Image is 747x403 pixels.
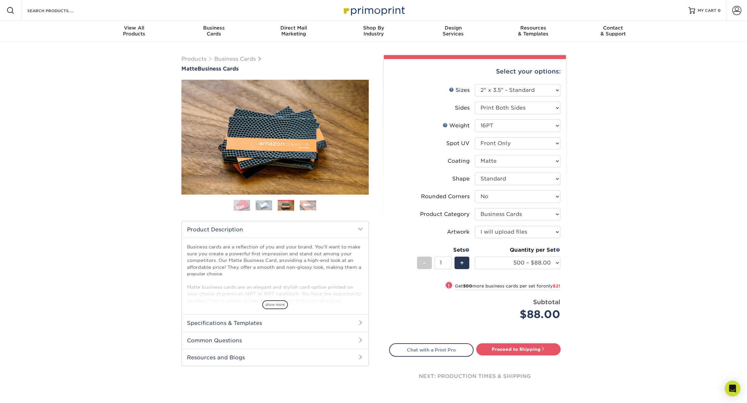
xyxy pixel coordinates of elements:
[181,56,206,62] a: Products
[2,383,56,401] iframe: Google Customer Reviews
[476,343,561,355] a: Proceed to Shipping
[493,21,573,42] a: Resources& Templates
[413,25,493,37] div: Services
[573,25,653,37] div: & Support
[389,357,561,396] div: next: production times & shipping
[181,66,198,72] span: Matte
[234,197,250,214] img: Business Cards 01
[533,298,560,306] strong: Subtotal
[455,104,470,112] div: Sides
[725,381,740,396] div: Open Intercom Messenger
[182,221,368,238] h2: Product Description
[181,80,369,195] img: Matte 03
[420,210,470,218] div: Product Category
[27,7,91,14] input: SEARCH PRODUCTS.....
[181,66,369,72] a: MatteBusiness Cards
[334,21,413,42] a: Shop ByIndustry
[493,25,573,37] div: & Templates
[262,300,288,309] span: show more
[573,25,653,31] span: Contact
[573,21,653,42] a: Contact& Support
[278,201,294,211] img: Business Cards 03
[449,86,470,94] div: Sizes
[300,200,316,210] img: Business Cards 04
[452,175,470,183] div: Shape
[421,193,470,201] div: Rounded Corners
[389,343,474,356] a: Chat with a Print Pro
[174,25,254,37] div: Cards
[698,8,716,13] span: MY CART
[182,314,368,331] h2: Specifications & Templates
[256,200,272,210] img: Business Cards 02
[455,284,560,290] small: Get more business cards per set for
[417,246,470,254] div: Sets
[543,284,560,288] span: only
[463,284,472,288] strong: 500
[493,25,573,31] span: Resources
[423,258,426,268] span: -
[182,349,368,366] h2: Resources and Blogs
[174,21,254,42] a: BusinessCards
[480,307,560,322] div: $88.00
[182,332,368,349] h2: Common Questions
[443,122,470,130] div: Weight
[413,21,493,42] a: DesignServices
[94,25,174,31] span: View All
[187,244,363,337] p: Business cards are a reflection of you and your brand. You'll want to make sure you create a powe...
[448,282,450,289] span: !
[413,25,493,31] span: Design
[214,56,256,62] a: Business Cards
[553,284,560,288] span: $21
[94,25,174,37] div: Products
[447,228,470,236] div: Artwork
[334,25,413,31] span: Shop By
[475,246,560,254] div: Quantity per Set
[448,157,470,165] div: Coating
[254,25,334,37] div: Marketing
[181,66,369,72] h1: Business Cards
[334,25,413,37] div: Industry
[254,21,334,42] a: Direct MailMarketing
[718,8,721,13] span: 0
[94,21,174,42] a: View AllProducts
[341,3,407,17] img: Primoprint
[446,139,470,147] div: Spot UV
[460,258,464,268] span: +
[174,25,254,31] span: Business
[254,25,334,31] span: Direct Mail
[389,59,561,84] div: Select your options:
